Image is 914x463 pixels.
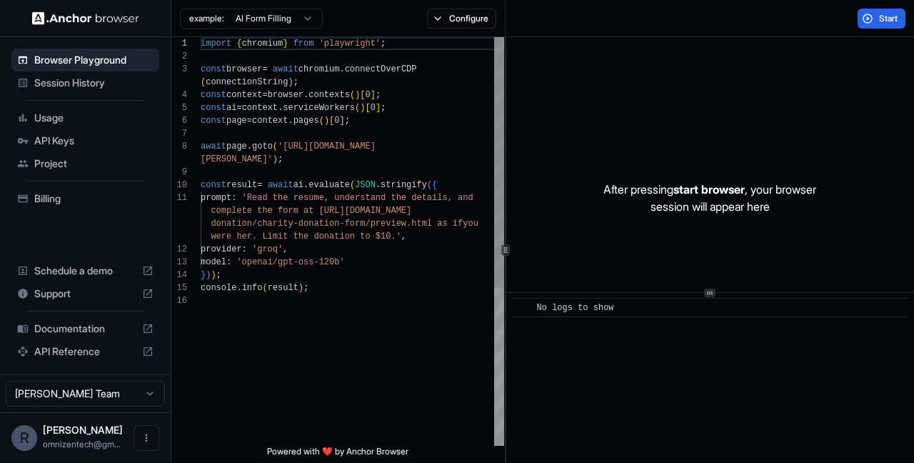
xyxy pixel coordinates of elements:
[226,103,236,113] span: ai
[34,111,154,125] span: Usage
[242,244,247,254] span: :
[189,13,224,24] span: example:
[519,301,526,315] span: ​
[34,134,154,148] span: API Keys
[171,191,187,204] div: 11
[257,180,262,190] span: =
[171,140,187,153] div: 8
[201,116,226,126] span: const
[339,116,344,126] span: ]
[339,64,344,74] span: .
[247,116,252,126] span: =
[242,39,283,49] span: chromium
[226,141,247,151] span: page
[32,11,139,25] img: Anchor Logo
[283,244,288,254] span: ,
[293,77,298,87] span: ;
[236,283,241,293] span: .
[201,90,226,100] span: const
[262,90,267,100] span: =
[371,90,376,100] span: ]
[242,193,473,203] span: 'Read the resume, understand the details, and
[11,340,159,363] div: API Reference
[201,193,231,203] span: prompt
[371,103,376,113] span: 0
[288,116,293,126] span: .
[334,116,339,126] span: 0
[226,116,247,126] span: page
[171,294,187,307] div: 16
[11,425,37,451] div: R
[11,187,159,210] div: Billing
[201,64,226,74] span: const
[211,219,463,229] span: donation/charity-donation-form/preview.html as if
[268,90,303,100] span: browser
[171,243,187,256] div: 12
[303,90,308,100] span: .
[211,231,401,242] span: were her. Limit the donation to $10.'
[171,166,187,179] div: 9
[288,77,293,87] span: )
[673,182,745,196] span: start browser
[201,270,206,280] span: }
[247,141,252,151] span: .
[329,116,334,126] span: [
[293,39,314,49] span: from
[381,180,427,190] span: stringify
[34,53,154,67] span: Browser Playground
[34,344,136,359] span: API Reference
[206,77,288,87] span: connectionString
[226,90,262,100] span: context
[201,77,206,87] span: (
[252,244,283,254] span: 'groq'
[376,180,381,190] span: .
[11,129,159,152] div: API Keys
[34,191,154,206] span: Billing
[319,39,381,49] span: 'playwright'
[252,116,288,126] span: context
[273,141,278,151] span: (
[34,322,136,336] span: Documentation
[401,231,406,242] span: ,
[236,39,241,49] span: {
[308,180,350,190] span: evaluate
[34,264,136,278] span: Schedule a demo
[603,181,816,215] p: After pressing , your browser session will appear here
[355,180,376,190] span: JSON
[201,141,226,151] span: await
[355,90,360,100] span: )
[376,103,381,113] span: ]
[293,116,319,126] span: pages
[43,424,123,436] span: Ranjit Sahota
[345,64,417,74] span: connectOverCDP
[463,219,478,229] span: you
[226,64,262,74] span: browser
[43,439,121,449] span: omnizentech@gmail.com
[283,103,355,113] span: serviceWorkers
[293,180,303,190] span: ai
[236,103,241,113] span: =
[211,206,411,216] span: complete the form at [URL][DOMAIN_NAME]
[171,89,187,101] div: 4
[360,103,365,113] span: )
[278,103,283,113] span: .
[171,63,187,76] div: 3
[350,90,355,100] span: (
[201,39,231,49] span: import
[303,180,308,190] span: .
[432,180,437,190] span: {
[231,193,236,203] span: :
[201,257,226,267] span: model
[267,446,408,463] span: Powered with ❤️ by Anchor Browser
[262,64,267,74] span: =
[171,101,187,114] div: 5
[273,154,278,164] span: )
[171,256,187,269] div: 13
[319,116,324,126] span: (
[298,283,303,293] span: )
[365,103,370,113] span: [
[268,180,293,190] span: await
[201,154,273,164] span: [PERSON_NAME]'
[376,90,381,100] span: ;
[350,180,355,190] span: (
